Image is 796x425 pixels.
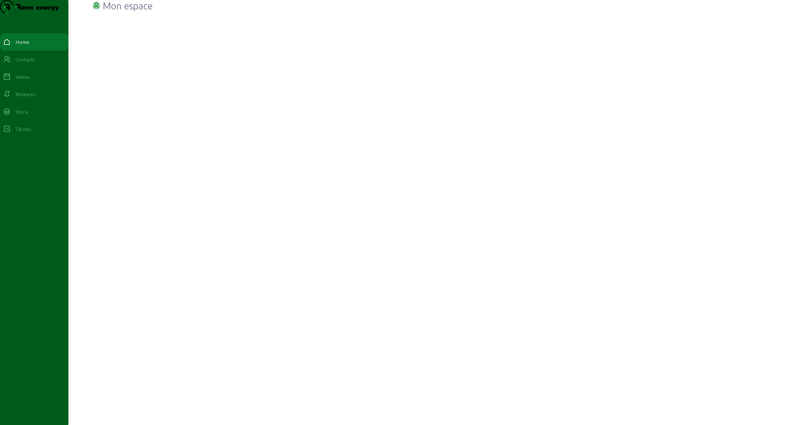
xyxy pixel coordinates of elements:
[16,56,35,63] div: Contacts
[16,91,36,98] div: Relances
[16,73,30,81] div: Visites
[16,125,31,133] div: Tâches
[16,38,29,46] div: Home
[16,108,28,115] div: Stock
